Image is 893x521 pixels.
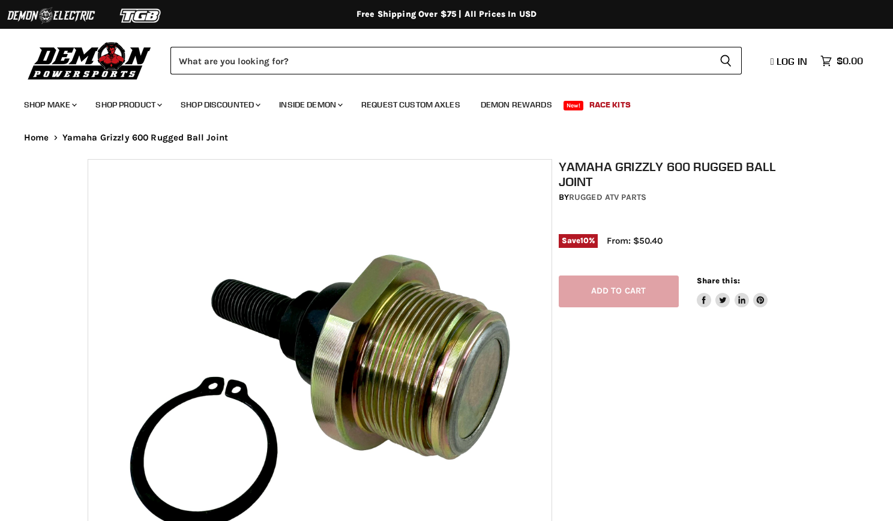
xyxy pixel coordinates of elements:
span: Share this: [697,276,740,285]
a: Home [24,133,49,143]
span: Save % [559,234,598,247]
button: Search [710,47,742,74]
a: Shop Make [15,92,84,117]
a: Shop Discounted [172,92,268,117]
a: Race Kits [580,92,640,117]
a: $0.00 [814,52,869,70]
a: Log in [765,56,814,67]
aside: Share this: [697,276,768,307]
span: Log in [777,55,807,67]
span: $0.00 [837,55,863,67]
form: Product [170,47,742,74]
a: Rugged ATV Parts [569,192,646,202]
a: Shop Product [86,92,169,117]
h1: Yamaha Grizzly 600 Rugged Ball Joint [559,159,812,189]
a: Request Custom Axles [352,92,469,117]
span: From: $50.40 [607,235,663,246]
span: 10 [580,236,589,245]
img: Demon Powersports [24,39,155,82]
span: Yamaha Grizzly 600 Rugged Ball Joint [62,133,228,143]
img: TGB Logo 2 [96,4,186,27]
a: Demon Rewards [472,92,561,117]
img: Demon Electric Logo 2 [6,4,96,27]
input: Search [170,47,710,74]
div: by [559,191,812,204]
a: Inside Demon [270,92,350,117]
ul: Main menu [15,88,860,117]
span: New! [564,101,584,110]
